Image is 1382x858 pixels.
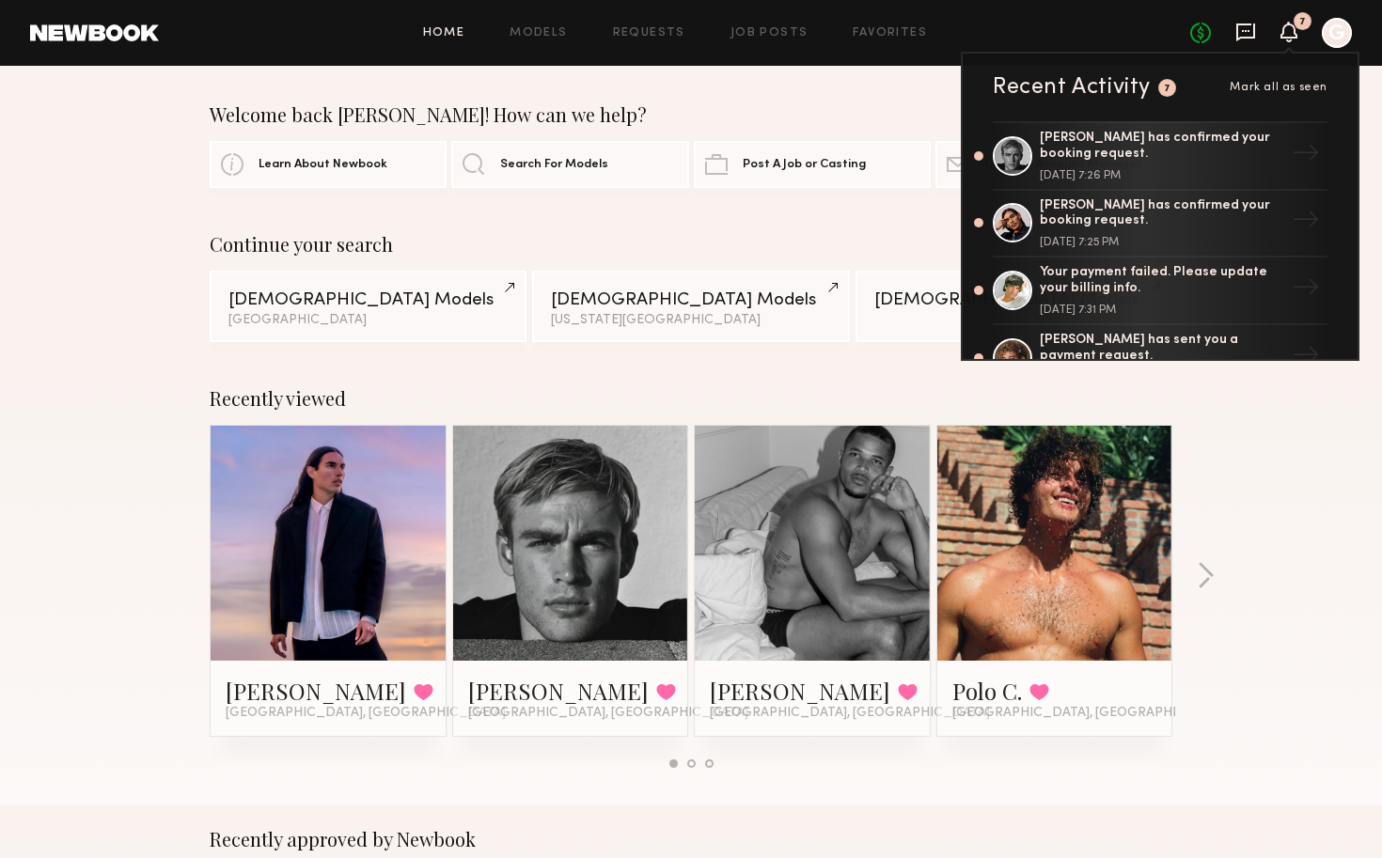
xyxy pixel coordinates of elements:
span: [GEOGRAPHIC_DATA], [GEOGRAPHIC_DATA] [226,706,506,721]
a: G [1322,18,1352,48]
a: Your payment failed. Please update your billing info.[DATE] 7:31 PM→ [993,257,1327,325]
div: [DATE] 7:31 PM [1040,304,1284,316]
span: [GEOGRAPHIC_DATA], [GEOGRAPHIC_DATA] [710,706,990,721]
span: Mark all as seen [1230,82,1327,93]
div: Your payment failed. Please update your billing info. [1040,265,1284,297]
a: Favorites [853,27,927,39]
a: [DEMOGRAPHIC_DATA] Models[US_STATE][GEOGRAPHIC_DATA] [532,271,849,342]
div: → [1284,334,1327,382]
span: [GEOGRAPHIC_DATA], [GEOGRAPHIC_DATA] [952,706,1233,721]
div: 7 [1299,17,1306,27]
div: [DEMOGRAPHIC_DATA] Models [551,291,830,309]
div: → [1284,198,1327,247]
a: Search For Models [451,141,688,188]
a: Polo C. [952,676,1022,706]
div: [DEMOGRAPHIC_DATA] Models [228,291,508,309]
a: [DEMOGRAPHIC_DATA] Models[GEOGRAPHIC_DATA] [210,271,526,342]
a: [PERSON_NAME] [468,676,649,706]
a: Home [423,27,465,39]
a: [PERSON_NAME] has confirmed your booking request.[DATE] 7:26 PM→ [993,121,1327,191]
div: [US_STATE][GEOGRAPHIC_DATA] [551,314,830,327]
div: 7 [1164,84,1171,94]
div: [PERSON_NAME] has sent you a payment request. [1040,333,1284,365]
div: [DATE] 7:26 PM [1040,170,1284,181]
div: Recent Activity [993,76,1151,99]
a: Models [510,27,567,39]
div: [PERSON_NAME] has confirmed your booking request. [1040,131,1284,163]
span: [GEOGRAPHIC_DATA], [GEOGRAPHIC_DATA] [468,706,748,721]
div: [DATE] 7:25 PM [1040,237,1284,248]
div: Recently viewed [210,387,1172,410]
a: [PERSON_NAME] has sent you a payment request.→ [993,325,1327,393]
span: Learn About Newbook [259,159,387,171]
a: Job Posts [730,27,809,39]
div: → [1284,132,1327,180]
a: Post A Job or Casting [694,141,931,188]
a: [DEMOGRAPHIC_DATA] Models [856,271,1172,342]
span: Search For Models [500,159,608,171]
a: Requests [613,27,685,39]
div: [GEOGRAPHIC_DATA] [228,314,508,327]
a: [PERSON_NAME] has confirmed your booking request.[DATE] 7:25 PM→ [993,191,1327,258]
a: Contact Account Manager [935,141,1172,188]
div: [PERSON_NAME] has confirmed your booking request. [1040,198,1284,230]
div: → [1284,266,1327,315]
div: Continue your search [210,233,1172,256]
div: Welcome back [PERSON_NAME]! How can we help? [210,103,1172,126]
div: Recently approved by Newbook [210,828,1172,850]
div: [DEMOGRAPHIC_DATA] Models [874,291,1154,309]
a: [PERSON_NAME] [710,676,890,706]
a: Learn About Newbook [210,141,447,188]
span: Post A Job or Casting [743,159,866,171]
a: [PERSON_NAME] [226,676,406,706]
